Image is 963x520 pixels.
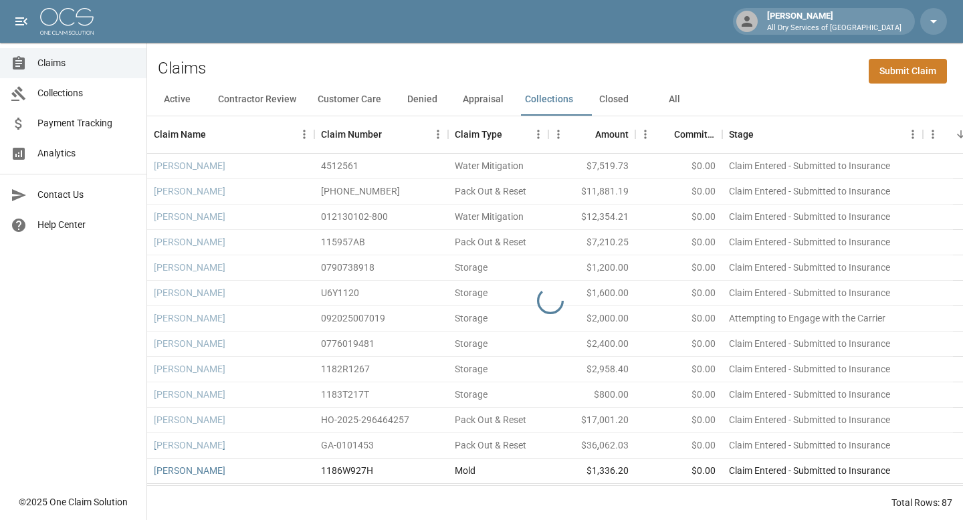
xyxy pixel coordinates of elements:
[147,116,314,153] div: Claim Name
[635,124,655,144] button: Menu
[635,116,722,153] div: Committed Amount
[869,59,947,84] a: Submit Claim
[321,464,373,477] div: 1186W927H
[635,484,722,509] div: $0.00
[382,125,401,144] button: Sort
[448,116,548,153] div: Claim Type
[891,496,952,509] div: Total Rows: 87
[754,125,772,144] button: Sort
[595,116,629,153] div: Amount
[40,8,94,35] img: ocs-logo-white-transparent.png
[729,464,890,477] div: Claim Entered - Submitted to Insurance
[455,116,502,153] div: Claim Type
[729,116,754,153] div: Stage
[8,8,35,35] button: open drawer
[154,464,225,477] a: [PERSON_NAME]
[514,84,584,116] button: Collections
[307,84,392,116] button: Customer Care
[674,116,716,153] div: Committed Amount
[37,188,136,202] span: Contact Us
[206,125,225,144] button: Sort
[37,218,136,232] span: Help Center
[37,146,136,160] span: Analytics
[158,59,206,78] h2: Claims
[455,464,475,477] div: Mold
[37,86,136,100] span: Collections
[147,84,963,116] div: dynamic tabs
[644,84,704,116] button: All
[722,116,923,153] div: Stage
[767,23,901,34] p: All Dry Services of [GEOGRAPHIC_DATA]
[392,84,452,116] button: Denied
[294,124,314,144] button: Menu
[548,116,635,153] div: Amount
[548,124,568,144] button: Menu
[321,116,382,153] div: Claim Number
[37,56,136,70] span: Claims
[452,84,514,116] button: Appraisal
[548,484,635,509] div: $44,029.29
[37,116,136,130] span: Payment Tracking
[923,124,943,144] button: Menu
[762,9,907,33] div: [PERSON_NAME]
[903,124,923,144] button: Menu
[207,84,307,116] button: Contractor Review
[147,84,207,116] button: Active
[19,495,128,509] div: © 2025 One Claim Solution
[548,459,635,484] div: $1,336.20
[635,459,722,484] div: $0.00
[584,84,644,116] button: Closed
[576,125,595,144] button: Sort
[502,125,521,144] button: Sort
[154,116,206,153] div: Claim Name
[528,124,548,144] button: Menu
[655,125,674,144] button: Sort
[314,116,448,153] div: Claim Number
[428,124,448,144] button: Menu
